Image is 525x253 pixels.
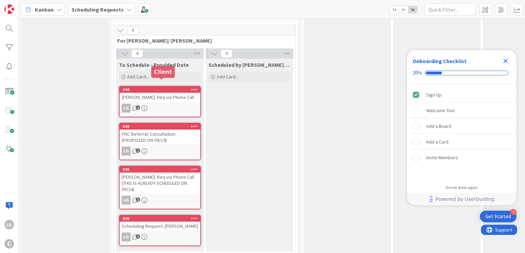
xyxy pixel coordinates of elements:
div: Checklist items [407,85,516,180]
div: C [4,239,14,249]
span: Scheduled by Laine/Pring [208,61,291,68]
span: 4 [127,26,138,34]
span: To Schedule - Provided Date [119,61,189,68]
div: Do not show again [446,185,478,190]
div: 849PNC Referral: Consultation (PROPOSED ON 09/19) [120,123,200,145]
div: LG [122,147,131,155]
div: LG [122,233,131,241]
div: Get Started [485,213,511,220]
span: Support [14,1,31,9]
div: LG [122,196,131,205]
div: 844[PERSON_NAME]: Req via Phone Call [120,87,200,102]
div: Scheduling Request: [PERSON_NAME] [120,222,200,230]
div: LG [120,233,200,241]
input: Quick Filter... [425,3,476,16]
div: Checklist progress: 20% [413,70,511,76]
div: 838 [123,216,200,221]
div: 844 [123,87,200,92]
div: [PERSON_NAME]: Req via Phone Call (THIS IS ALREADY SCHEDULED ON 09/24) [120,173,200,194]
span: 1x [390,6,399,13]
div: 849 [120,123,200,130]
div: LG [4,220,14,229]
div: Add a Card is incomplete. [410,134,514,149]
a: 838Scheduling Request: [PERSON_NAME]LG [119,215,201,246]
div: Welcome Tour is incomplete. [410,103,514,118]
div: 20% [413,70,422,76]
span: 2 [136,234,140,239]
div: [PERSON_NAME]: Req via Phone Call [120,93,200,102]
div: Invite Members [426,153,458,162]
span: Add Card... [217,74,239,80]
div: LG [120,104,200,113]
div: Add a Board is incomplete. [410,119,514,134]
div: 838 [120,215,200,222]
h5: Client [154,69,172,75]
b: Scheduling Requests [71,6,124,13]
div: 836[PERSON_NAME]: Req via Phone Call (THIS IS ALREADY SCHEDULED ON 09/24) [120,166,200,194]
img: Visit kanbanzone.com [4,4,14,14]
a: Powered by UserGuiding [410,193,513,205]
a: 844[PERSON_NAME]: Req via Phone CallLG [119,86,201,117]
span: Kanban [35,5,54,14]
a: 849PNC Referral: Consultation (PROPOSED ON 09/19)LG [119,123,201,160]
div: Close Checklist [500,56,511,66]
div: Open Get Started checklist, remaining modules: 4 [480,211,516,222]
div: 838Scheduling Request: [PERSON_NAME] [120,215,200,230]
div: 836 [120,166,200,173]
span: Powered by UserGuiding [435,195,494,203]
span: Add Card... [127,74,149,80]
div: Sign Up [426,91,442,99]
div: Sign Up is complete. [410,87,514,102]
div: 836 [123,167,200,172]
span: 2 [136,197,140,202]
div: Footer [407,193,516,205]
div: Add a Board [426,122,451,130]
div: LG [120,196,200,205]
span: 2x [399,6,408,13]
div: Onboarding Checklist [413,57,467,65]
span: 2 [136,105,140,110]
div: 4 [510,209,516,215]
span: 1 [136,148,140,153]
div: 844 [120,87,200,93]
span: 0 [221,49,232,58]
div: 849 [123,124,200,129]
div: LG [122,104,131,113]
div: PNC Referral: Consultation (PROPOSED ON 09/19) [120,130,200,145]
div: LG [120,147,200,155]
div: Welcome Tour [426,106,455,115]
div: Checklist Container [407,50,516,205]
span: For Laine Guevarra/ Pring Matondo [117,37,287,44]
span: 4 [131,49,143,58]
div: Add a Card [426,138,448,146]
a: 836[PERSON_NAME]: Req via Phone Call (THIS IS ALREADY SCHEDULED ON 09/24)LG [119,166,201,209]
span: 3x [408,6,417,13]
div: Invite Members is incomplete. [410,150,514,165]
